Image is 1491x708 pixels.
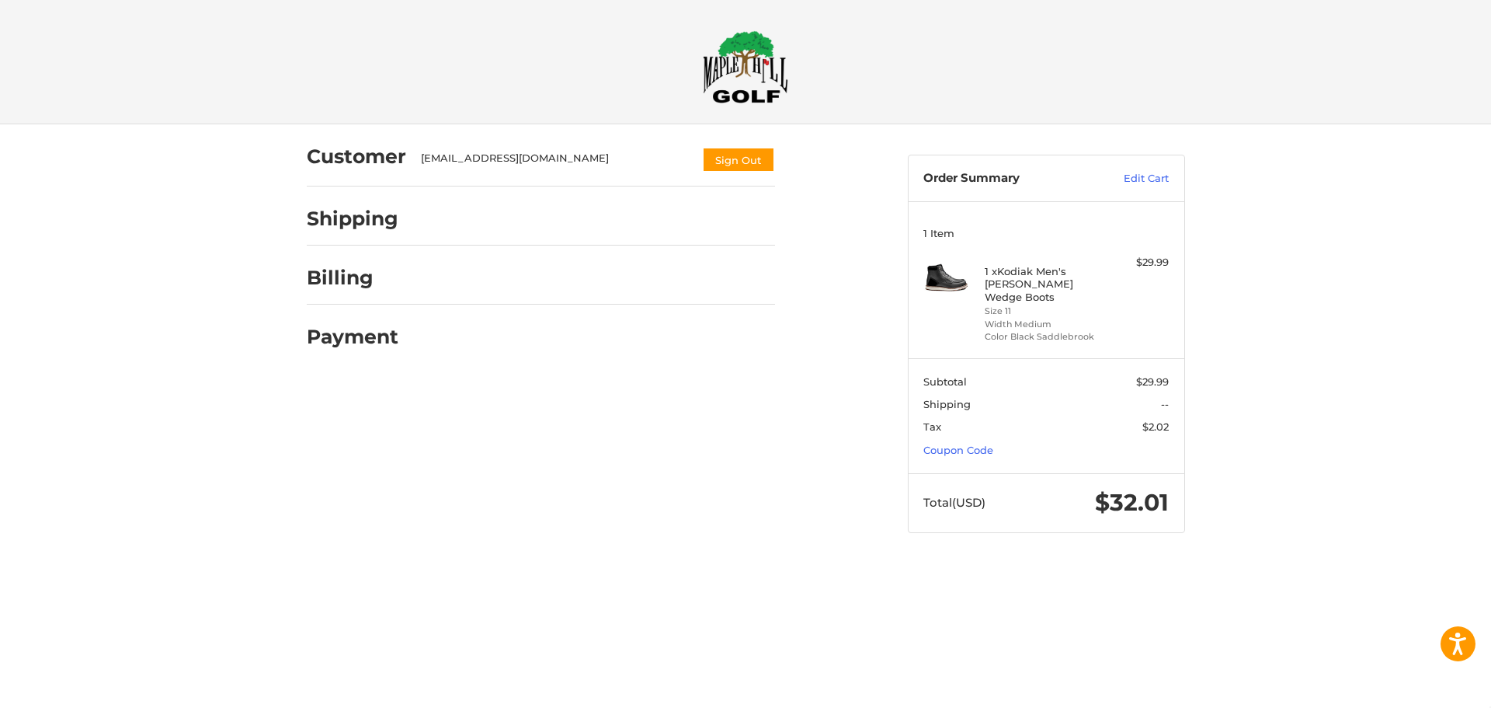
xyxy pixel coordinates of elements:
[702,147,775,173] button: Sign Out
[985,305,1103,318] li: Size 11
[985,330,1103,344] li: Color Black Saddlebrook
[307,325,398,349] h2: Payment
[421,151,686,173] div: [EMAIL_ADDRESS][DOMAIN_NAME]
[1090,171,1169,187] a: Edit Cart
[1107,255,1169,270] div: $29.99
[985,265,1103,303] h4: 1 x Kodiak Men's [PERSON_NAME] Wedge Boots
[985,318,1103,331] li: Width Medium
[1095,488,1169,517] span: $32.01
[1161,398,1169,410] span: --
[307,207,398,231] h2: Shipping
[923,375,967,388] span: Subtotal
[923,398,971,410] span: Shipping
[923,495,985,510] span: Total (USD)
[1142,420,1169,433] span: $2.02
[923,420,941,433] span: Tax
[703,30,788,103] img: Maple Hill Golf
[923,227,1169,239] h3: 1 Item
[923,444,993,456] a: Coupon Code
[923,171,1090,187] h3: Order Summary
[1136,375,1169,388] span: $29.99
[307,145,406,169] h2: Customer
[307,266,398,290] h2: Billing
